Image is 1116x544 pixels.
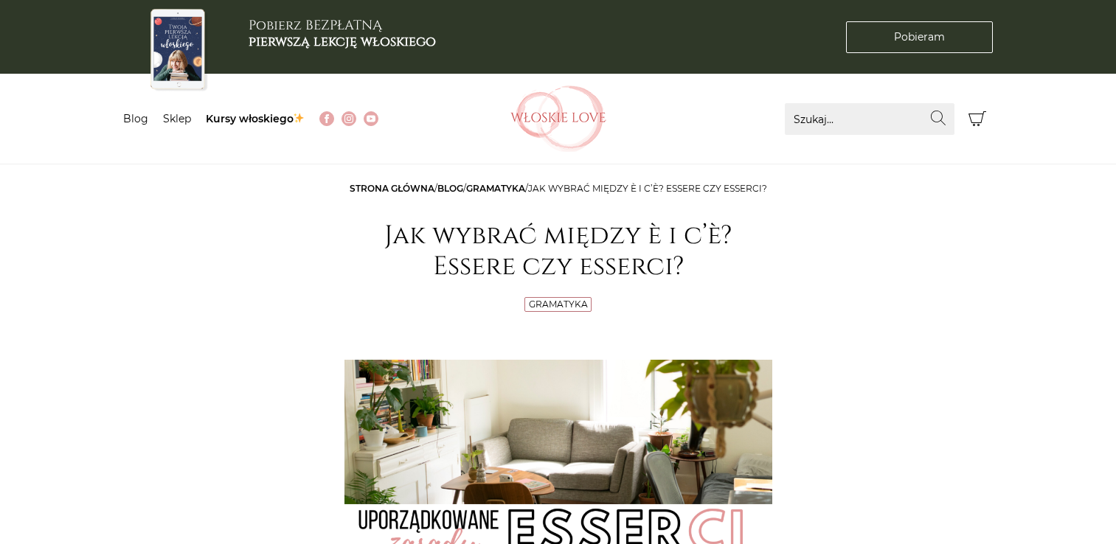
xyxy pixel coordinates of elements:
[785,103,954,135] input: Szukaj...
[249,32,436,51] b: pierwszą lekcję włoskiego
[846,21,993,53] a: Pobieram
[962,103,994,135] button: Koszyk
[528,183,767,194] span: Jak wybrać między è i c’è? Essere czy esserci?
[163,112,191,125] a: Sklep
[437,183,463,194] a: Blog
[510,86,606,152] img: Włoskielove
[350,183,767,194] span: / / /
[466,183,525,194] a: Gramatyka
[249,18,436,49] h3: Pobierz BEZPŁATNĄ
[529,299,588,310] a: Gramatyka
[894,29,945,45] span: Pobieram
[123,112,148,125] a: Blog
[350,183,434,194] a: Strona główna
[344,220,772,282] h1: Jak wybrać między è i c’è? Essere czy esserci?
[294,113,304,123] img: ✨
[206,112,305,125] a: Kursy włoskiego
